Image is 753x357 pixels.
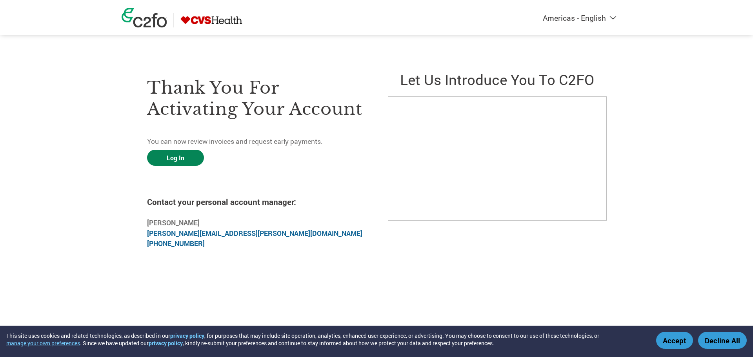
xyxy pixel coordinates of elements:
h4: Contact your personal account manager: [147,196,365,207]
img: c2fo logo [122,8,167,27]
a: Log In [147,150,204,166]
b: [PERSON_NAME] [147,218,200,227]
button: Decline All [698,332,747,349]
a: [PHONE_NUMBER] [147,239,205,248]
h2: Let us introduce you to C2FO [388,70,606,89]
a: privacy policy [149,339,183,347]
a: [PERSON_NAME][EMAIL_ADDRESS][PERSON_NAME][DOMAIN_NAME] [147,229,362,238]
p: You can now review invoices and request early payments. [147,136,365,147]
button: Accept [656,332,693,349]
img: CVS Health [179,13,244,27]
iframe: C2FO Introduction Video [388,96,607,221]
h3: Thank you for activating your account [147,77,365,120]
a: privacy policy [170,332,204,339]
button: manage your own preferences [6,339,80,347]
div: This site uses cookies and related technologies, as described in our , for purposes that may incl... [6,332,645,347]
